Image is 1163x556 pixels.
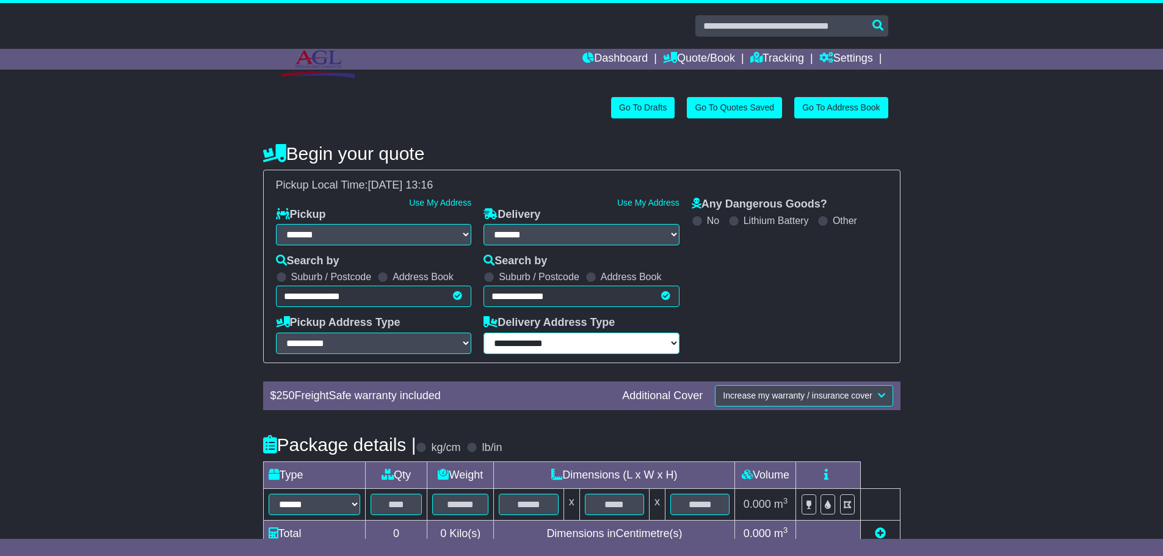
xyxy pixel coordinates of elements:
[744,215,809,226] label: Lithium Battery
[582,49,648,70] a: Dashboard
[692,198,827,211] label: Any Dangerous Goods?
[794,97,888,118] a: Go To Address Book
[650,488,665,520] td: x
[783,496,788,505] sup: 3
[270,179,894,192] div: Pickup Local Time:
[393,271,454,283] label: Address Book
[368,179,433,191] span: [DATE] 13:16
[744,527,771,540] span: 0.000
[263,520,365,547] td: Total
[263,143,900,164] h4: Begin your quote
[723,391,872,400] span: Increase my warranty / insurance cover
[276,208,326,222] label: Pickup
[277,389,295,402] span: 250
[494,520,735,547] td: Dimensions in Centimetre(s)
[484,208,540,222] label: Delivery
[715,385,893,406] button: Increase my warranty / insurance cover
[427,520,494,547] td: Kilo(s)
[611,97,675,118] a: Go To Drafts
[484,316,615,330] label: Delivery Address Type
[427,461,494,488] td: Weight
[744,498,771,510] span: 0.000
[276,316,400,330] label: Pickup Address Type
[291,271,372,283] label: Suburb / Postcode
[482,441,502,455] label: lb/in
[601,271,662,283] label: Address Book
[663,49,735,70] a: Quote/Book
[563,488,579,520] td: x
[484,255,547,268] label: Search by
[735,461,796,488] td: Volume
[263,435,416,455] h4: Package details |
[774,527,788,540] span: m
[875,527,886,540] a: Add new item
[440,527,446,540] span: 0
[783,525,788,535] sup: 3
[499,271,579,283] label: Suburb / Postcode
[409,198,471,208] a: Use My Address
[365,461,427,488] td: Qty
[707,215,719,226] label: No
[431,441,460,455] label: kg/cm
[365,520,427,547] td: 0
[833,215,857,226] label: Other
[687,97,782,118] a: Go To Quotes Saved
[819,49,873,70] a: Settings
[774,498,788,510] span: m
[750,49,804,70] a: Tracking
[263,461,365,488] td: Type
[494,461,735,488] td: Dimensions (L x W x H)
[264,389,617,403] div: $ FreightSafe warranty included
[276,255,339,268] label: Search by
[617,198,679,208] a: Use My Address
[616,389,709,403] div: Additional Cover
